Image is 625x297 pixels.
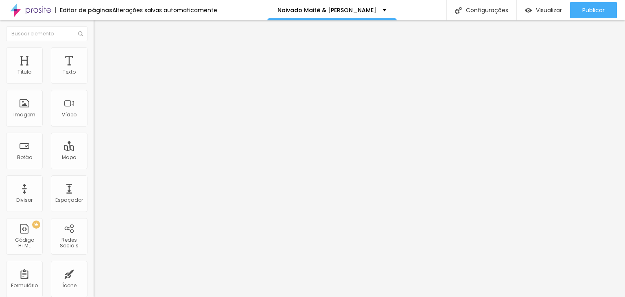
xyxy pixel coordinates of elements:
[94,20,625,297] iframe: Editor
[6,26,87,41] input: Buscar elemento
[53,237,85,249] div: Redes Sociais
[570,2,617,18] button: Publicar
[78,31,83,36] img: Icone
[525,7,532,14] img: view-1.svg
[11,283,38,288] div: Formulário
[55,7,112,13] div: Editor de páginas
[112,7,217,13] div: Alterações salvas automaticamente
[16,197,33,203] div: Divisor
[278,7,376,13] p: Noivado Maitê & [PERSON_NAME]
[17,69,31,75] div: Título
[17,155,32,160] div: Botão
[62,112,76,118] div: Vídeo
[62,283,76,288] div: Ícone
[8,237,40,249] div: Código HTML
[62,155,76,160] div: Mapa
[582,7,605,13] span: Publicar
[536,7,562,13] span: Visualizar
[517,2,570,18] button: Visualizar
[63,69,76,75] div: Texto
[55,197,83,203] div: Espaçador
[455,7,462,14] img: Icone
[13,112,35,118] div: Imagem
